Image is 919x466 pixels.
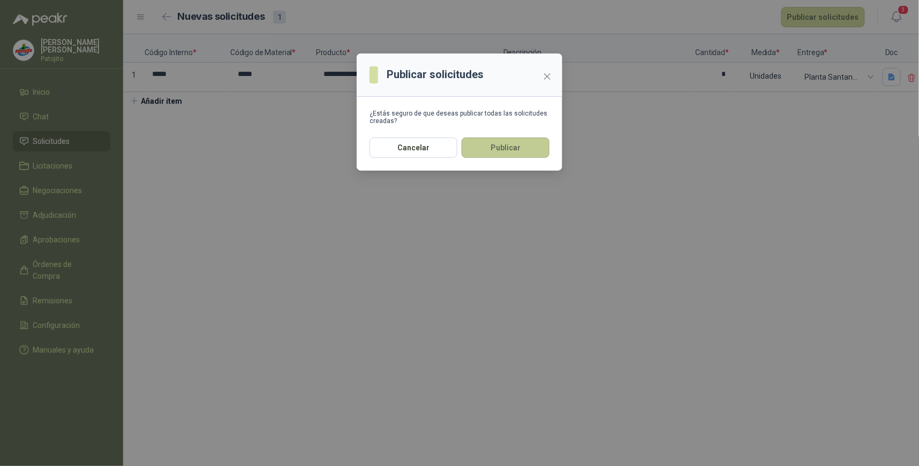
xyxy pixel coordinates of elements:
span: close [543,72,552,81]
button: Close [539,68,556,85]
div: ¿Estás seguro de que deseas publicar todas las solicitudes creadas? [370,110,549,125]
button: Publicar [462,137,549,158]
button: Cancelar [370,137,457,158]
h3: Publicar solicitudes [387,66,484,83]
